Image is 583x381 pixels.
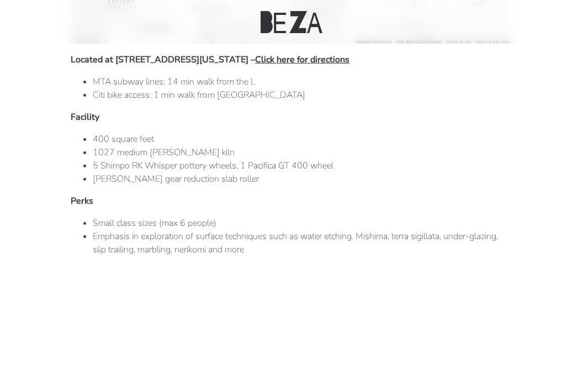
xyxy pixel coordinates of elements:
[71,111,99,123] strong: Facility
[93,88,512,102] li: Citi bike access: 1 min walk from [GEOGRAPHIC_DATA]
[93,159,512,172] li: 5 Shimpo RK Whisper pottery wheels, 1 Pacifica GT 400 wheel
[71,195,93,207] strong: Perks
[93,75,512,88] li: MTA subway lines: 14 min walk from the L
[261,11,322,33] img: Beza Studio Logo
[93,230,512,256] li: Emphasis in exploration of surface techniques such as water etching. Mishima, terra sigillata, un...
[255,54,349,66] a: Click here for directions
[93,146,512,159] li: 1027 medium [PERSON_NAME] kiln
[93,133,512,146] li: 400 square feet
[93,216,512,230] li: Small class sizes (max 6 people)
[93,172,512,186] li: [PERSON_NAME] gear reduction slab roller
[71,54,349,66] strong: Located at [STREET_ADDRESS][US_STATE] –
